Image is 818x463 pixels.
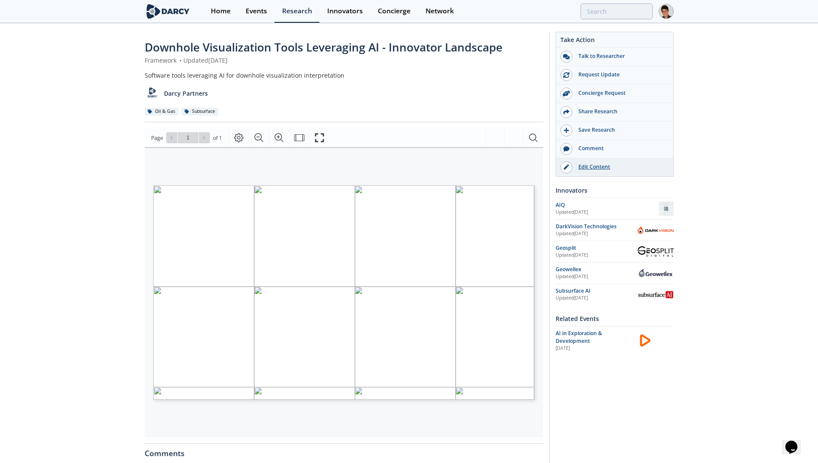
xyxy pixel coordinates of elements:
a: DarkVision Technologies Updated[DATE] DarkVision Technologies [556,223,674,238]
div: Innovators [327,8,363,15]
div: Edit Content [572,163,669,171]
div: Save Research [572,126,669,134]
div: Updated [DATE] [556,295,638,302]
div: Request Update [572,71,669,79]
div: Home [211,8,231,15]
div: Network [426,8,454,15]
div: Framework Updated [DATE] [145,56,543,65]
input: Advanced Search [581,3,653,19]
img: Profile [659,4,674,19]
img: Subsurface AI [638,291,674,298]
img: logo-wide.svg [145,4,192,19]
a: AI in Exploration & Development [DATE] Geolumina [556,330,674,352]
div: Updated [DATE] [556,273,638,280]
a: Edit Content [556,158,673,176]
div: [DATE] [556,345,632,352]
a: Geosplit Updated[DATE] Geosplit [556,244,674,259]
div: Comments [145,444,543,457]
a: AIQ Updated[DATE] AIQ [556,201,674,216]
img: Geosplit [638,246,674,257]
img: Geowellex [638,268,674,278]
span: Downhole Visualization Tools Leveraging AI - Innovator Landscape [145,39,502,55]
div: Concierge Request [572,89,669,97]
span: • [178,56,183,64]
div: Geosplit [556,244,638,252]
div: Updated [DATE] [556,230,638,237]
div: Research [282,8,312,15]
div: Events [246,8,267,15]
a: Subsurface AI Updated[DATE] Subsurface AI [556,287,674,302]
span: AI in Exploration & Development [556,330,602,345]
img: AIQ [659,201,674,216]
div: Software tools leveraging AI for downhole visualization interpretation [145,71,543,80]
div: AIQ [556,201,659,209]
img: DarkVision Technologies [638,226,674,234]
div: Talk to Researcher [572,52,669,60]
div: DarkVision Technologies [556,223,638,230]
iframe: chat widget [782,429,809,454]
div: Related Events [556,311,674,326]
div: Oil & Gas [145,108,179,115]
div: Comment [572,145,669,152]
div: Concierge [378,8,411,15]
a: Geowellex Updated[DATE] Geowellex [556,266,674,281]
div: Subsurface [182,108,219,115]
div: Share Research [572,108,669,115]
p: Darcy Partners [164,89,208,98]
div: Geowellex [556,266,638,273]
img: Geolumina [638,333,653,348]
div: Updated [DATE] [556,252,638,259]
div: Updated [DATE] [556,209,659,216]
div: Take Action [556,35,673,48]
div: Innovators [556,183,674,198]
div: Subsurface AI [556,287,638,295]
